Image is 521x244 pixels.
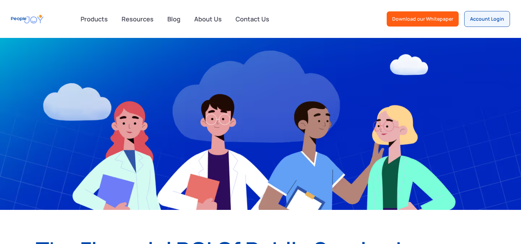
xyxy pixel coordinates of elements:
[470,16,504,22] div: Account Login
[464,11,510,27] a: Account Login
[76,12,112,26] div: Products
[387,11,459,27] a: Download our Whitepaper
[163,11,185,27] a: Blog
[117,11,158,27] a: Resources
[11,11,43,27] a: home
[392,16,453,22] div: Download our Whitepaper
[190,11,226,27] a: About Us
[231,11,273,27] a: Contact Us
